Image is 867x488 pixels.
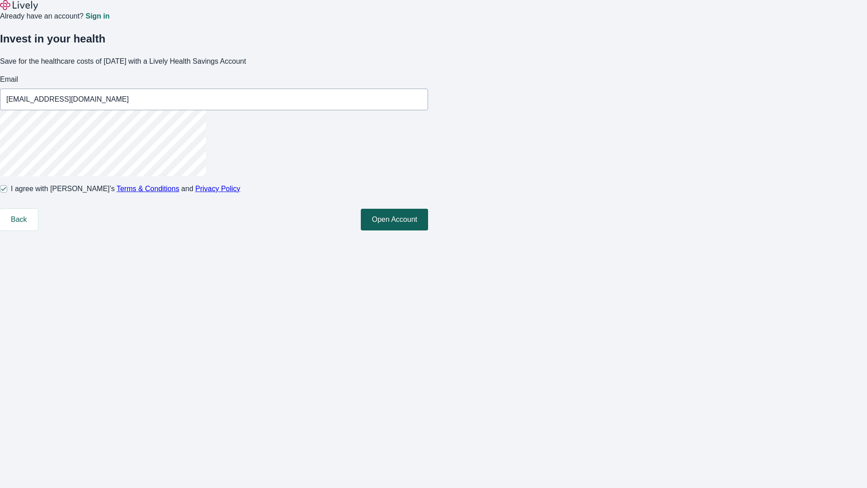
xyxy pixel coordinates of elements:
[85,13,109,20] a: Sign in
[11,183,240,194] span: I agree with [PERSON_NAME]’s and
[361,209,428,230] button: Open Account
[196,185,241,192] a: Privacy Policy
[117,185,179,192] a: Terms & Conditions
